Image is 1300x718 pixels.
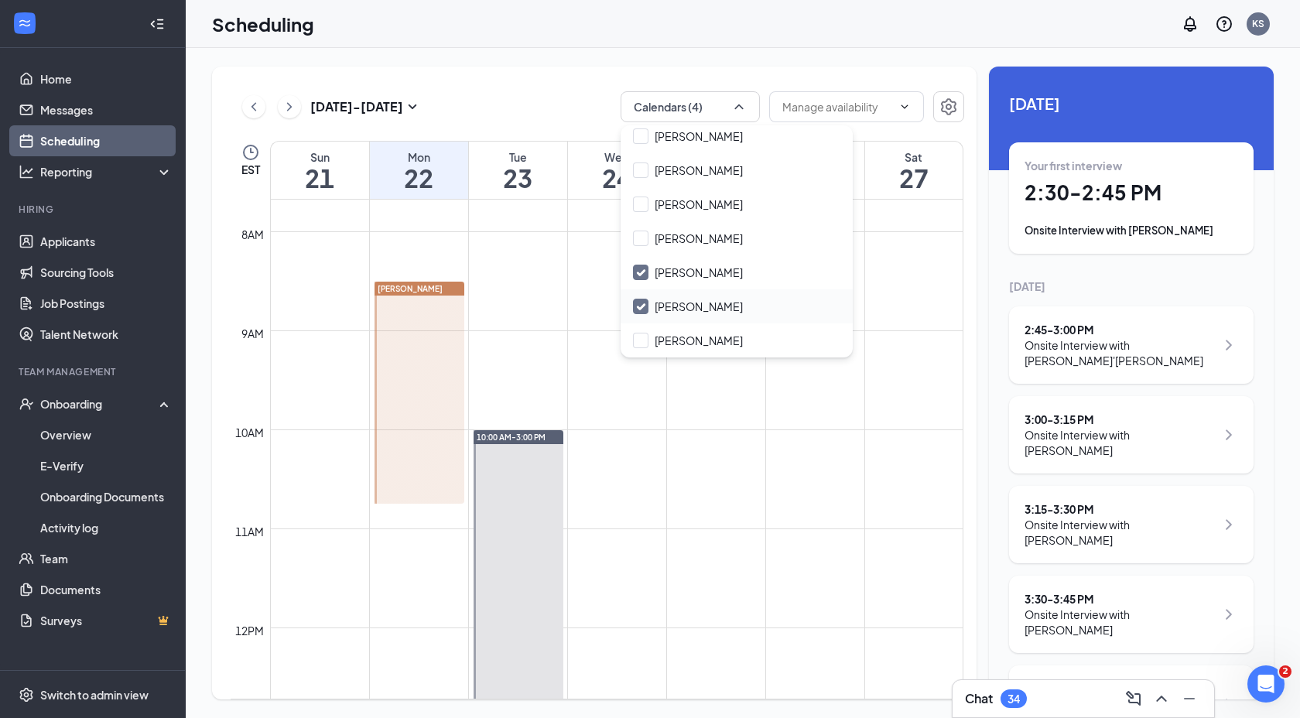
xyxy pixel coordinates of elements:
a: September 23, 2025 [469,142,567,199]
a: September 21, 2025 [271,142,369,199]
svg: Analysis [19,164,34,179]
a: Documents [40,574,173,605]
div: [DATE] [1009,279,1254,294]
h1: 23 [469,165,567,191]
div: Sat [865,149,963,165]
a: Activity log [40,512,173,543]
a: Sourcing Tools [40,257,173,288]
span: 10:00 AM-3:00 PM [477,432,546,443]
div: Hiring [19,203,169,216]
button: Minimize [1177,686,1202,711]
div: Onsite Interview with [PERSON_NAME] [1025,517,1216,548]
a: September 24, 2025 [568,142,666,199]
h1: 21 [271,165,369,191]
svg: Notifications [1181,15,1199,33]
svg: ChevronRight [1220,515,1238,534]
h1: 27 [865,165,963,191]
div: Sun [271,149,369,165]
svg: ChevronRight [282,97,297,116]
h1: 24 [568,165,666,191]
a: Home [40,63,173,94]
svg: ChevronLeft [246,97,262,116]
a: Overview [40,419,173,450]
div: Onsite Interview with [PERSON_NAME] [1025,607,1216,638]
span: 2 [1279,665,1291,678]
div: 2:45 - 3:00 PM [1025,322,1216,337]
a: Applicants [40,226,173,257]
div: 9am [238,325,267,342]
div: 10am [232,424,267,441]
svg: ChevronUp [1152,689,1171,708]
div: 12pm [232,622,267,639]
div: Reporting [40,164,173,179]
svg: Minimize [1180,689,1199,708]
div: Onsite Interview with [PERSON_NAME]'[PERSON_NAME] [1025,337,1216,368]
svg: Settings [939,97,958,116]
div: 11am [232,523,267,540]
a: September 22, 2025 [370,142,468,199]
a: SurveysCrown [40,605,173,636]
svg: ChevronRight [1220,695,1238,713]
a: E-Verify [40,450,173,481]
div: Tue [469,149,567,165]
div: Onsite Interview with [PERSON_NAME] [1025,427,1216,458]
div: Switch to admin view [40,687,149,703]
span: [PERSON_NAME] [378,284,443,293]
svg: ChevronRight [1220,605,1238,624]
div: Your first interview [1025,158,1238,173]
input: Manage availability [782,98,892,115]
div: 3:15 - 3:30 PM [1025,501,1216,517]
div: 3:00 - 3:15 PM [1025,412,1216,427]
a: Onboarding Documents [40,481,173,512]
iframe: Intercom live chat [1247,665,1285,703]
a: Team [40,543,173,574]
div: Onboarding [40,396,159,412]
span: EST [241,162,260,177]
div: Wed [568,149,666,165]
a: Talent Network [40,319,173,350]
div: 34 [1007,692,1020,706]
a: Job Postings [40,288,173,319]
svg: ChevronUp [731,99,747,115]
a: September 27, 2025 [865,142,963,199]
svg: SmallChevronDown [403,97,422,116]
h1: 22 [370,165,468,191]
button: ChevronLeft [242,95,265,118]
div: 3:30 - 3:45 PM [1025,591,1216,607]
svg: Settings [19,687,34,703]
a: Messages [40,94,173,125]
button: Settings [933,91,964,122]
svg: QuestionInfo [1215,15,1233,33]
div: KS [1252,17,1264,30]
svg: ChevronDown [898,101,911,113]
button: ChevronUp [1149,686,1174,711]
button: ComposeMessage [1121,686,1146,711]
svg: Collapse [149,16,165,32]
svg: ChevronRight [1220,426,1238,444]
a: Scheduling [40,125,173,156]
div: Onsite Interview with [PERSON_NAME] [1025,223,1238,238]
svg: UserCheck [19,396,34,412]
svg: ComposeMessage [1124,689,1143,708]
h1: Scheduling [212,11,314,37]
div: 8am [238,226,267,243]
button: ChevronRight [278,95,301,118]
svg: WorkstreamLogo [17,15,32,31]
span: [DATE] [1009,91,1254,115]
button: Calendars (4)ChevronUp [621,91,760,122]
div: Mon [370,149,468,165]
div: Team Management [19,365,169,378]
h3: [DATE] - [DATE] [310,98,403,115]
svg: ChevronRight [1220,336,1238,354]
h1: 2:30 - 2:45 PM [1025,179,1238,206]
h3: Chat [965,690,993,707]
svg: Clock [241,143,260,162]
